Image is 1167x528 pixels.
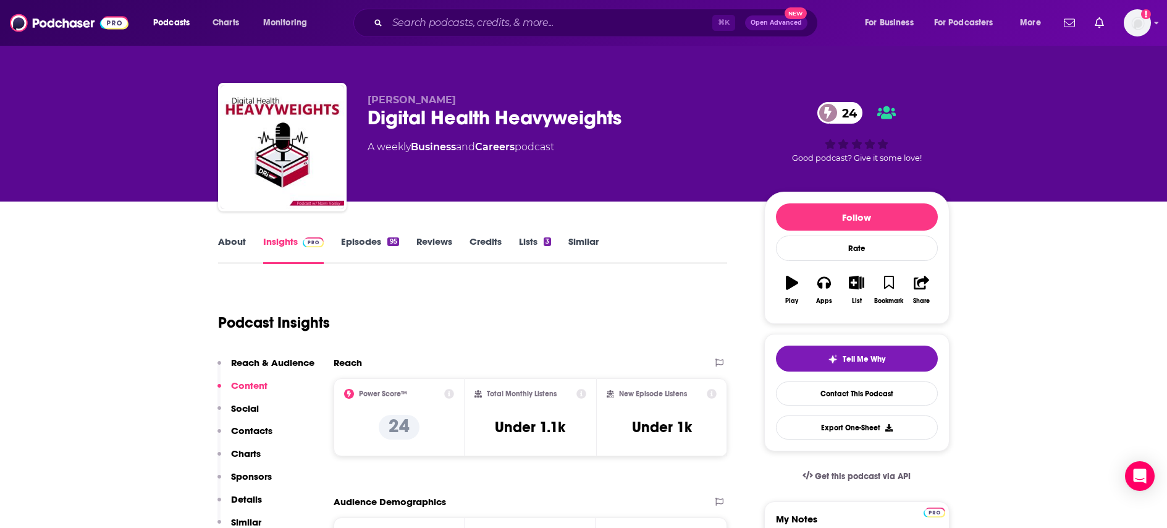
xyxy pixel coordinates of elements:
[934,14,993,32] span: For Podcasters
[751,20,802,26] span: Open Advanced
[745,15,807,30] button: Open AdvancedNew
[843,354,885,364] span: Tell Me Why
[231,357,314,368] p: Reach & Audience
[379,415,419,440] p: 24
[359,390,407,398] h2: Power Score™
[231,471,272,482] p: Sponsors
[231,493,262,505] p: Details
[776,415,938,440] button: Export One-Sheet
[231,402,259,414] p: Social
[873,268,905,312] button: Bookmark
[217,357,314,380] button: Reach & Audience
[487,390,557,398] h2: Total Monthly Listens
[263,14,307,32] span: Monitoring
[365,9,830,37] div: Search podcasts, credits, & more...
[568,236,599,264] a: Similar
[10,11,128,35] img: Podchaser - Follow, Share and Rate Podcasts
[808,268,840,312] button: Apps
[416,236,452,264] a: Reviews
[632,418,692,436] h3: Under 1k
[776,268,808,312] button: Play
[785,297,798,305] div: Play
[712,15,735,31] span: ⌘ K
[816,297,832,305] div: Apps
[217,425,272,448] button: Contacts
[263,236,324,264] a: InsightsPodchaser Pro
[817,102,863,124] a: 24
[1124,9,1151,36] button: Show profile menu
[776,203,938,231] button: Follow
[1141,9,1151,19] svg: Add a profile image
[905,268,937,312] button: Share
[619,390,687,398] h2: New Episode Listens
[213,14,239,32] span: Charts
[776,381,938,406] a: Contact This Podcast
[815,471,911,482] span: Get this podcast via API
[913,297,930,305] div: Share
[217,448,261,471] button: Charts
[1125,461,1155,491] div: Open Intercom Messenger
[830,102,863,124] span: 24
[368,140,554,155] div: A weekly podcast
[793,461,921,492] a: Get this podcast via API
[368,94,456,106] span: [PERSON_NAME]
[217,493,262,516] button: Details
[1124,9,1151,36] img: User Profile
[334,496,446,508] h2: Audience Demographics
[303,237,324,247] img: Podchaser Pro
[218,313,330,332] h1: Podcast Insights
[776,236,938,261] div: Rate
[1020,14,1041,32] span: More
[1011,13,1056,33] button: open menu
[1124,9,1151,36] span: Logged in as DoraMarie4
[204,13,246,33] a: Charts
[231,380,268,391] p: Content
[387,237,398,246] div: 95
[217,402,259,425] button: Social
[874,297,903,305] div: Bookmark
[495,418,565,436] h3: Under 1.1k
[865,14,914,32] span: For Business
[1090,12,1109,33] a: Show notifications dropdown
[456,141,475,153] span: and
[411,141,456,153] a: Business
[792,153,922,163] span: Good podcast? Give it some love!
[231,448,261,459] p: Charts
[544,237,551,246] div: 3
[926,13,1011,33] button: open menu
[828,354,838,364] img: tell me why sparkle
[1059,12,1080,33] a: Show notifications dropdown
[341,236,398,264] a: Episodes95
[221,85,344,209] img: Digital Health Heavyweights
[519,236,551,264] a: Lists3
[776,346,938,372] button: tell me why sparkleTell Me Why
[785,7,807,19] span: New
[334,357,362,368] h2: Reach
[856,13,929,33] button: open menu
[387,13,712,33] input: Search podcasts, credits, & more...
[153,14,190,32] span: Podcasts
[924,508,945,517] img: Podchaser Pro
[470,236,502,264] a: Credits
[255,13,323,33] button: open menu
[231,425,272,436] p: Contacts
[217,471,272,493] button: Sponsors
[840,268,872,312] button: List
[231,516,261,528] p: Similar
[145,13,206,33] button: open menu
[218,236,246,264] a: About
[924,506,945,517] a: Pro website
[852,297,862,305] div: List
[217,380,268,402] button: Content
[764,94,950,171] div: 24Good podcast? Give it some love!
[475,141,515,153] a: Careers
